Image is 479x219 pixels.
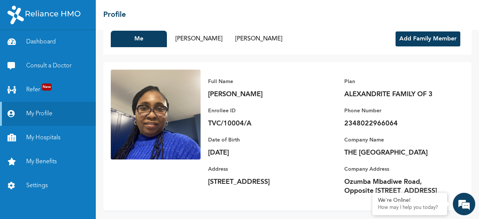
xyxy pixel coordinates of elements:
[344,119,449,128] p: 2348022966064
[344,106,449,115] p: Phone Number
[396,31,460,46] button: Add Family Member
[208,106,313,115] p: Enrollee ID
[73,181,143,204] div: FAQs
[7,6,80,24] img: RelianceHMO's Logo
[14,37,30,56] img: d_794563401_company_1708531726252_794563401
[4,194,73,200] span: Conversation
[39,42,126,52] div: Chat with us now
[344,90,449,99] p: ALEXANDRITE FAMILY OF 3
[208,90,313,99] p: [PERSON_NAME]
[4,155,143,181] textarea: Type your message and hit 'Enter'
[344,165,449,174] p: Company Address
[208,119,313,128] p: TVC/10004/A
[231,31,287,47] button: [PERSON_NAME]
[43,70,103,145] span: We're online!
[344,177,449,195] p: Ozumba Mbadiwe Road, Opposite [STREET_ADDRESS]
[344,148,449,157] p: THE [GEOGRAPHIC_DATA]
[171,31,227,47] button: [PERSON_NAME]
[208,177,313,186] p: [STREET_ADDRESS]
[103,9,126,21] h2: Profile
[42,83,52,91] span: New
[123,4,141,22] div: Minimize live chat window
[378,197,442,204] div: We're Online!
[208,165,313,174] p: Address
[344,77,449,86] p: Plan
[378,205,442,211] p: How may I help you today?
[208,148,313,157] p: [DATE]
[111,31,167,47] button: Me
[344,136,449,145] p: Company Name
[208,77,313,86] p: Full Name
[111,70,201,159] img: Enrollee
[208,136,313,145] p: Date of Birth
